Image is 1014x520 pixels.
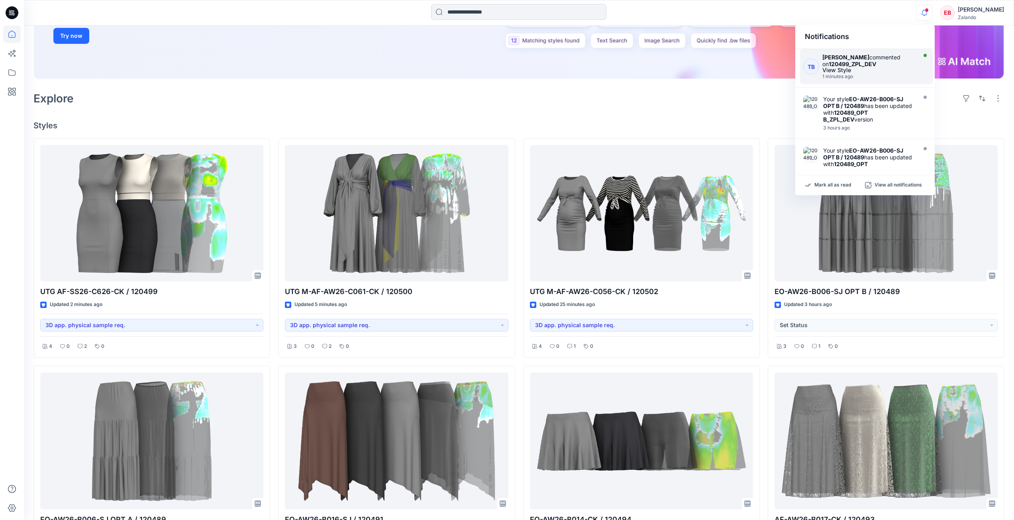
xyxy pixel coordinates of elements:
[775,145,998,282] a: EO-AW26-B006-SJ OPT B / 120489
[49,342,52,351] p: 4
[823,125,915,131] div: Wednesday, October 15, 2025 08:57
[835,342,838,351] p: 0
[285,286,508,297] p: UTG M-AF-AW26-C061-CK / 120500
[84,342,87,351] p: 2
[67,342,70,351] p: 0
[822,54,915,67] div: commented on
[823,161,868,174] strong: 120489_OPT B_ZPL_DEV
[539,300,595,309] p: Updated 25 minutes ago
[823,147,903,161] strong: EO-AW26-B006-SJ OPT B / 120489
[556,342,559,351] p: 0
[958,14,1004,20] div: Zalando
[346,342,349,351] p: 0
[823,96,903,109] strong: EO-AW26-B006-SJ OPT B / 120489
[33,92,74,105] h2: Explore
[775,286,998,297] p: EO-AW26-B006-SJ OPT B / 120489
[530,373,753,509] a: EO-AW26-B014-CK / 120494
[539,342,542,351] p: 4
[311,342,314,351] p: 0
[803,59,819,75] div: TB
[958,5,1004,14] div: [PERSON_NAME]
[875,182,922,189] p: View all notifications
[285,145,508,282] a: UTG M-AF-AW26-C061-CK / 120500
[784,300,832,309] p: Updated 3 hours ago
[814,182,851,189] p: Mark all as read
[822,54,869,61] strong: [PERSON_NAME]
[574,342,576,351] p: 1
[530,145,753,282] a: UTG M-AF-AW26-C056-CK / 120502
[823,147,915,174] div: Your style has been updated with version
[530,286,753,297] p: UTG M-AF-AW26-C056-CK / 120502
[40,373,263,509] a: EO-AW26-B006-SJ OPT A / 120489
[795,25,935,49] div: Notifications
[818,342,820,351] p: 1
[801,342,804,351] p: 0
[329,342,331,351] p: 2
[40,286,263,297] p: UTG AF-SS26-C626-CK / 120499
[40,145,263,282] a: UTG AF-SS26-C626-CK / 120499
[294,342,297,351] p: 3
[823,96,915,123] div: Your style has been updated with version
[940,6,955,20] div: EB
[783,342,786,351] p: 3
[590,342,593,351] p: 0
[50,300,102,309] p: Updated 2 minutes ago
[803,96,819,112] img: 120489_OPT B_ZPL_DEV
[803,147,819,163] img: 120489_OPT B_ZPL_DEV
[294,300,347,309] p: Updated 5 minutes ago
[33,121,1004,130] h4: Styles
[829,61,876,67] strong: 120499_ZPL_DEV
[822,67,915,73] div: View Style
[101,342,104,351] p: 0
[775,373,998,509] a: AF-AW26-B017-CK / 120493
[285,373,508,509] a: EO-AW26-B016-SJ / 120491
[822,74,915,79] div: Wednesday, October 15, 2025 11:33
[823,109,868,123] strong: 120489_OPT B_ZPL_DEV
[53,28,89,44] button: Try now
